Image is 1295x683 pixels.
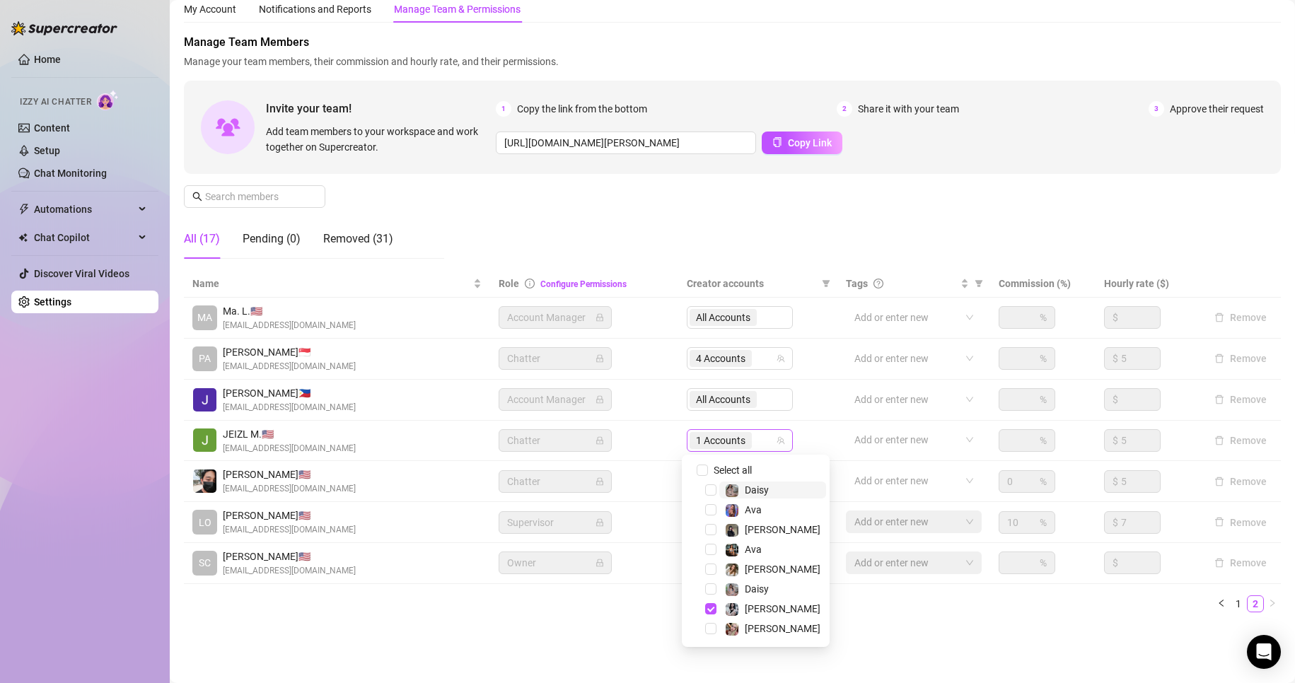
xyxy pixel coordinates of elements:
span: lock [596,518,604,527]
span: Daisy [745,484,769,496]
span: Chatter [507,348,603,369]
span: Chatter [507,430,603,451]
span: search [192,192,202,202]
span: Approve their request [1170,101,1264,117]
span: Share it with your team [858,101,959,117]
span: Invite your team! [266,100,496,117]
span: Ava [745,544,762,555]
input: Search members [205,189,306,204]
span: Ma. L. 🇺🇸 [223,303,356,319]
button: left [1213,595,1230,612]
span: LO [199,515,211,530]
img: logo-BBDzfeDw.svg [11,21,117,35]
span: lock [596,313,604,322]
img: Anna [726,623,738,636]
span: [EMAIL_ADDRESS][DOMAIN_NAME] [223,564,356,578]
span: team [777,354,785,363]
span: Select tree node [705,623,716,634]
button: Remove [1209,554,1272,571]
button: Remove [1209,514,1272,531]
img: Daisy [726,484,738,497]
img: Ava [726,504,738,517]
span: Select tree node [705,564,716,575]
th: Name [184,270,490,298]
img: JEIZL MALLARI [193,428,216,452]
span: lock [596,559,604,567]
span: 1 Accounts [690,432,752,449]
span: Copy the link from the bottom [517,101,647,117]
span: info-circle [525,279,535,288]
img: john kenneth santillan [193,469,216,493]
span: Supervisor [507,512,603,533]
span: Chatter [507,471,603,492]
th: Hourly rate ($) [1096,270,1200,298]
span: SC [199,555,211,571]
span: Name [192,276,470,291]
img: AI Chatter [97,90,119,110]
span: question-circle [873,279,883,288]
span: filter [975,279,983,288]
span: [PERSON_NAME] 🇸🇬 [223,344,356,360]
span: Add team members to your workspace and work together on Supercreator. [266,124,490,155]
span: 4 Accounts [696,351,745,366]
div: All (17) [184,230,220,247]
span: Select tree node [705,524,716,535]
span: Select tree node [705,544,716,555]
span: Owner [507,552,603,573]
span: JEIZL M. 🇺🇸 [223,426,356,442]
img: Paige [726,564,738,576]
span: [EMAIL_ADDRESS][DOMAIN_NAME] [223,360,356,373]
span: lock [596,477,604,486]
div: Removed (31) [323,230,393,247]
span: lock [596,395,604,404]
div: Notifications and Reports [259,1,371,17]
button: Remove [1209,473,1272,490]
span: Ava [745,504,762,515]
span: Select tree node [705,504,716,515]
li: Previous Page [1213,595,1230,612]
span: right [1268,599,1277,607]
span: 4 Accounts [690,350,752,367]
span: Account Manager [507,389,603,410]
span: thunderbolt [18,204,30,215]
span: Select all [708,462,757,478]
li: 1 [1230,595,1247,612]
img: John Lhester [193,388,216,411]
button: Remove [1209,432,1272,449]
span: [EMAIL_ADDRESS][DOMAIN_NAME] [223,319,356,332]
a: Discover Viral Videos [34,268,129,279]
span: Select tree node [705,484,716,496]
a: Setup [34,145,60,156]
a: Configure Permissions [540,279,627,289]
a: Settings [34,296,71,308]
span: Izzy AI Chatter [20,95,91,109]
span: copy [772,137,782,147]
button: Remove [1209,391,1272,408]
img: Anna [726,524,738,537]
th: Commission (%) [990,270,1095,298]
span: lock [596,354,604,363]
a: Home [34,54,61,65]
a: 1 [1231,596,1246,612]
span: Automations [34,198,134,221]
span: Select tree node [705,583,716,595]
span: [PERSON_NAME] 🇺🇸 [223,549,356,564]
span: Tags [846,276,868,291]
span: Manage Team Members [184,34,1281,51]
span: Select tree node [705,603,716,614]
span: Role [499,278,519,289]
button: Remove [1209,309,1272,326]
span: Manage your team members, their commission and hourly rate, and their permissions. [184,54,1281,69]
span: filter [819,273,833,294]
span: [EMAIL_ADDRESS][DOMAIN_NAME] [223,401,356,414]
span: [EMAIL_ADDRESS][DOMAIN_NAME] [223,523,356,537]
span: [PERSON_NAME] [745,603,820,614]
span: left [1217,599,1226,607]
span: 1 Accounts [696,433,745,448]
span: [EMAIL_ADDRESS][DOMAIN_NAME] [223,442,356,455]
button: Remove [1209,350,1272,367]
span: [PERSON_NAME] 🇺🇸 [223,508,356,523]
span: [PERSON_NAME] [745,623,820,634]
span: MA [197,310,212,325]
span: [PERSON_NAME] 🇺🇸 [223,467,356,482]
